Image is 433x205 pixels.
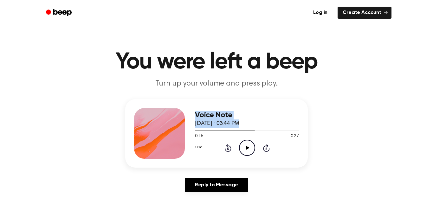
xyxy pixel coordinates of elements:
[195,142,201,153] button: 1.0x
[195,111,299,119] h3: Voice Note
[185,178,248,192] a: Reply to Message
[291,133,299,140] span: 0:27
[42,7,77,19] a: Beep
[338,7,391,19] a: Create Account
[54,51,379,74] h1: You were left a beep
[195,133,203,140] span: 0:15
[95,79,338,89] p: Turn up your volume and press play.
[195,121,239,126] span: [DATE] · 03:44 PM
[307,5,334,20] a: Log in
